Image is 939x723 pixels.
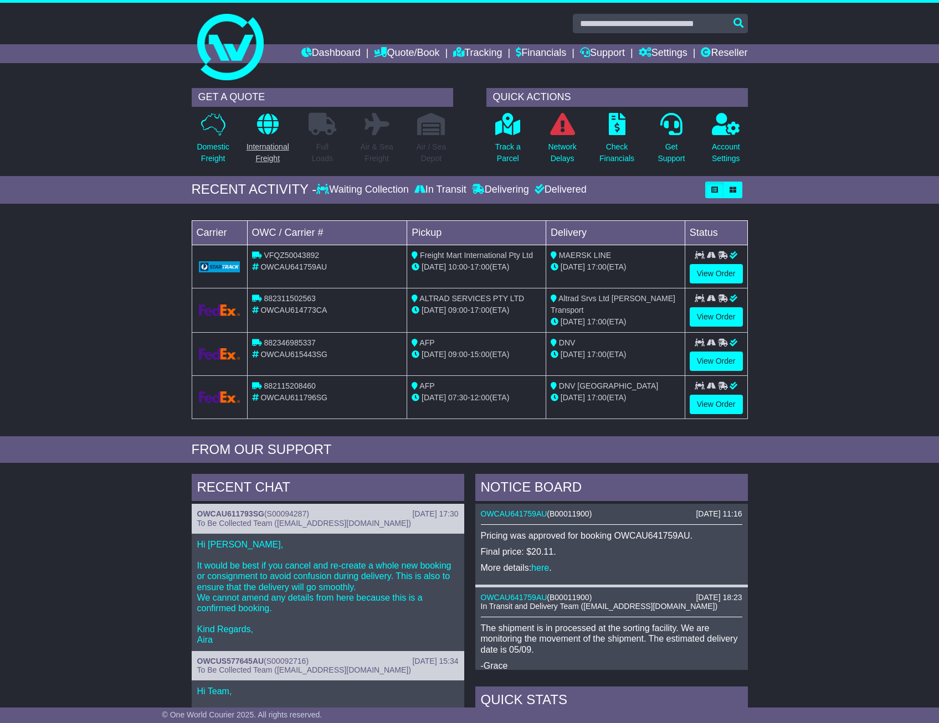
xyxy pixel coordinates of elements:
a: GetSupport [657,112,685,171]
td: Delivery [546,220,685,245]
div: (ETA) [551,316,680,328]
span: 17:00 [587,262,607,271]
td: Carrier [192,220,247,245]
div: Delivered [532,184,587,196]
span: DNV [GEOGRAPHIC_DATA] [559,381,658,390]
span: 17:00 [470,306,490,314]
a: DomesticFreight [196,112,229,171]
div: QUICK ACTIONS [486,88,748,107]
span: To Be Collected Team ([EMAIL_ADDRESS][DOMAIN_NAME]) [197,519,411,528]
a: Dashboard [301,44,361,63]
span: OWCAU611796SG [260,393,327,402]
a: View Order [690,307,743,327]
p: -Grace [481,660,742,671]
p: International Freight [247,141,289,164]
div: - (ETA) [412,261,541,273]
p: Domestic Freight [197,141,229,164]
a: NetworkDelays [547,112,577,171]
div: GET A QUOTE [192,88,453,107]
span: [DATE] [422,262,446,271]
span: © One World Courier 2025. All rights reserved. [162,710,322,719]
span: 15:00 [470,350,490,359]
span: 17:00 [587,317,607,326]
span: OWCAU614773CA [260,306,327,314]
td: Status [685,220,747,245]
span: [DATE] [422,393,446,402]
div: ( ) [481,509,742,519]
span: 882346985337 [264,338,315,347]
img: GetCarrierServiceLogo [199,348,240,360]
div: Delivering [469,184,532,196]
div: NOTICE BOARD [475,474,748,504]
p: Full Loads [309,141,336,164]
span: 09:00 [448,306,468,314]
div: ( ) [481,593,742,602]
span: [DATE] [561,262,585,271]
p: Check Financials [599,141,634,164]
div: Waiting Collection [316,184,411,196]
span: 882311502563 [264,294,315,303]
div: (ETA) [551,349,680,360]
a: View Order [690,264,743,283]
div: RECENT CHAT [192,474,464,504]
p: The shipment is in processed at the sorting facility. We are monitoring the movement of the shipm... [481,623,742,655]
a: InternationalFreight [246,112,290,171]
div: - (ETA) [412,349,541,360]
td: Pickup [407,220,546,245]
div: - (ETA) [412,392,541,404]
div: ( ) [197,657,459,666]
a: Track aParcel [495,112,521,171]
span: S00094287 [267,509,307,518]
span: [DATE] [561,317,585,326]
div: FROM OUR SUPPORT [192,442,748,458]
a: Settings [639,44,687,63]
a: OWCAU641759AU [481,509,547,518]
div: - (ETA) [412,304,541,316]
p: Account Settings [712,141,740,164]
a: OWCAU641759AU [481,593,547,602]
span: ALTRAD SERVICES PTY LTD [419,294,524,303]
a: OWCUS577645AU [197,657,264,665]
div: In Transit [412,184,469,196]
span: 882115208460 [264,381,315,390]
p: Air & Sea Freight [361,141,393,164]
span: Freight Mart International Pty Ltd [420,251,533,260]
td: OWC / Carrier # [247,220,407,245]
a: here [531,563,549,572]
span: B00011900 [550,509,589,518]
div: (ETA) [551,392,680,404]
a: Quote/Book [374,44,439,63]
p: Track a Parcel [495,141,521,164]
a: Reseller [701,44,747,63]
a: CheckFinancials [599,112,635,171]
a: View Order [690,352,743,371]
span: AFP [419,338,434,347]
span: 09:00 [448,350,468,359]
div: [DATE] 18:23 [696,593,742,602]
a: OWCAU611793SG [197,509,264,518]
div: [DATE] 11:16 [696,509,742,519]
span: [DATE] [422,306,446,314]
div: ( ) [197,509,459,519]
span: [DATE] [561,393,585,402]
p: Pricing was approved for booking OWCAU641759AU. [481,530,742,541]
p: Air / Sea Depot [417,141,447,164]
span: 17:00 [470,262,490,271]
p: Hi [PERSON_NAME], It would be best if you cancel and re-create a whole new booking or consignment... [197,539,459,645]
a: Support [580,44,625,63]
span: 17:00 [587,393,607,402]
span: 17:00 [587,350,607,359]
p: Get Support [658,141,685,164]
span: 07:30 [448,393,468,402]
span: AFP [419,381,434,390]
span: In Transit and Delivery Team ([EMAIL_ADDRESS][DOMAIN_NAME]) [481,602,718,611]
img: GetCarrierServiceLogo [199,304,240,316]
a: Tracking [453,44,502,63]
img: GetCarrierServiceLogo [199,261,240,272]
span: MAERSK LINE [559,251,611,260]
span: B00011900 [550,593,589,602]
span: 12:00 [470,393,490,402]
span: OWCAU615443SG [260,350,327,359]
span: S00092716 [266,657,306,665]
div: [DATE] 17:30 [412,509,458,519]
